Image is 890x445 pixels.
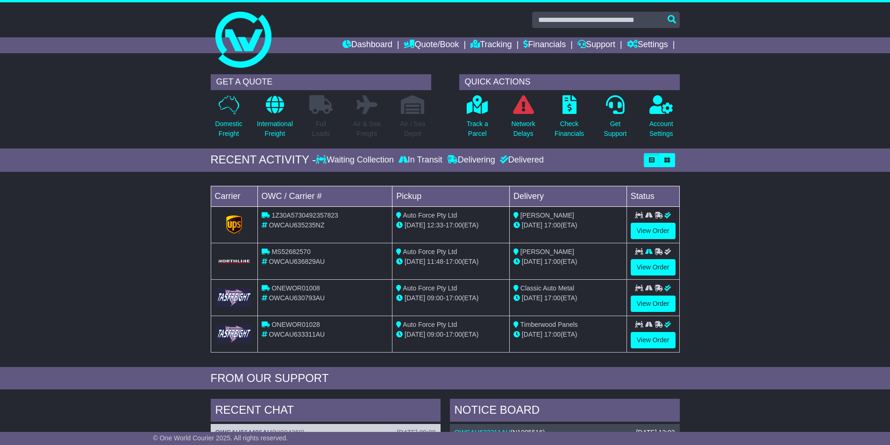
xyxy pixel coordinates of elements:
p: Check Financials [555,119,584,139]
td: Carrier [211,186,257,206]
a: OWCAU564406AU [215,429,272,436]
p: Track a Parcel [467,119,488,139]
td: Pickup [392,186,510,206]
div: Delivered [498,155,544,165]
div: [DATE] 12:02 [636,429,675,437]
p: Account Settings [649,119,673,139]
span: 17:00 [544,294,561,302]
img: GetCarrierServiceLogo [217,259,252,264]
span: [DATE] [405,221,425,229]
a: View Order [631,259,676,275]
td: Delivery [509,186,627,206]
span: Auto Force Pty Ltd [403,321,457,328]
span: 17:00 [544,221,561,229]
a: CheckFinancials [554,95,584,144]
span: Auto Force Pty Ltd [403,248,457,255]
span: OWCAU636829AU [269,258,325,265]
span: [DATE] [405,294,425,302]
span: 17:00 [446,258,462,265]
span: 17:00 [544,258,561,265]
p: Get Support [604,119,627,139]
span: 17:00 [544,331,561,338]
div: NOTICE BOARD [450,399,680,424]
div: - (ETA) [396,293,506,303]
a: OWCAU633311AU [455,429,511,436]
a: Quote/Book [404,37,459,53]
span: [DATE] [522,221,542,229]
a: DomesticFreight [214,95,242,144]
a: Support [577,37,615,53]
div: (ETA) [513,220,623,230]
span: Auto Force Pty Ltd [403,212,457,219]
p: Full Loads [309,119,333,139]
span: 12:33 [427,221,443,229]
span: 17:00 [446,331,462,338]
div: ( ) [455,429,675,437]
span: 17:00 [446,294,462,302]
span: [DATE] [405,331,425,338]
p: Domestic Freight [215,119,242,139]
div: (ETA) [513,293,623,303]
span: [DATE] [522,258,542,265]
a: Track aParcel [466,95,489,144]
span: 11:48 [427,258,443,265]
span: MS52682570 [271,248,310,255]
img: GetCarrierServiceLogo [217,288,252,306]
a: Settings [627,37,668,53]
div: RECENT ACTIVITY - [211,153,316,167]
div: RECENT CHAT [211,399,441,424]
span: [DATE] [405,258,425,265]
div: ( ) [215,429,436,437]
span: [DATE] [522,331,542,338]
div: Delivering [445,155,498,165]
p: Air / Sea Depot [400,119,426,139]
p: International Freight [257,119,293,139]
span: 1Z30A5730492357823 [271,212,338,219]
a: AccountSettings [649,95,674,144]
a: View Order [631,223,676,239]
span: OWCAU635235NZ [269,221,324,229]
div: FROM OUR SUPPORT [211,372,680,385]
a: Dashboard [342,37,392,53]
img: GetCarrierServiceLogo [226,215,242,234]
a: InternationalFreight [256,95,293,144]
a: View Order [631,296,676,312]
span: OWCAU630793AU [269,294,325,302]
a: GetSupport [603,95,627,144]
p: Air & Sea Freight [353,119,381,139]
span: OWCAU633311AU [269,331,325,338]
div: - (ETA) [396,257,506,267]
span: ONEWOR01008 [271,284,320,292]
div: - (ETA) [396,330,506,339]
a: View Order [631,332,676,348]
div: - (ETA) [396,220,506,230]
div: QUICK ACTIONS [459,74,680,90]
td: OWC / Carrier # [257,186,392,206]
span: [DATE] [522,294,542,302]
span: 09:00 [427,331,443,338]
div: Waiting Collection [316,155,396,165]
span: Timberwood Panels [520,321,578,328]
div: (ETA) [513,330,623,339]
span: © One World Courier 2025. All rights reserved. [153,434,288,442]
div: (ETA) [513,257,623,267]
a: NetworkDelays [511,95,535,144]
span: N1005516 [513,429,543,436]
span: ONEWOR01028 [271,321,320,328]
a: Tracking [470,37,512,53]
span: Classic Auto Metal [520,284,574,292]
span: 09:00 [427,294,443,302]
div: In Transit [396,155,445,165]
span: Auto Force Pty Ltd [403,284,457,292]
span: 17:00 [446,221,462,229]
span: NI004360 [274,429,303,436]
a: Financials [523,37,566,53]
img: GetCarrierServiceLogo [217,325,252,343]
div: GET A QUOTE [211,74,431,90]
div: [DATE] 09:08 [397,429,435,437]
td: Status [627,186,679,206]
p: Network Delays [511,119,535,139]
span: [PERSON_NAME] [520,212,574,219]
span: [PERSON_NAME] [520,248,574,255]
